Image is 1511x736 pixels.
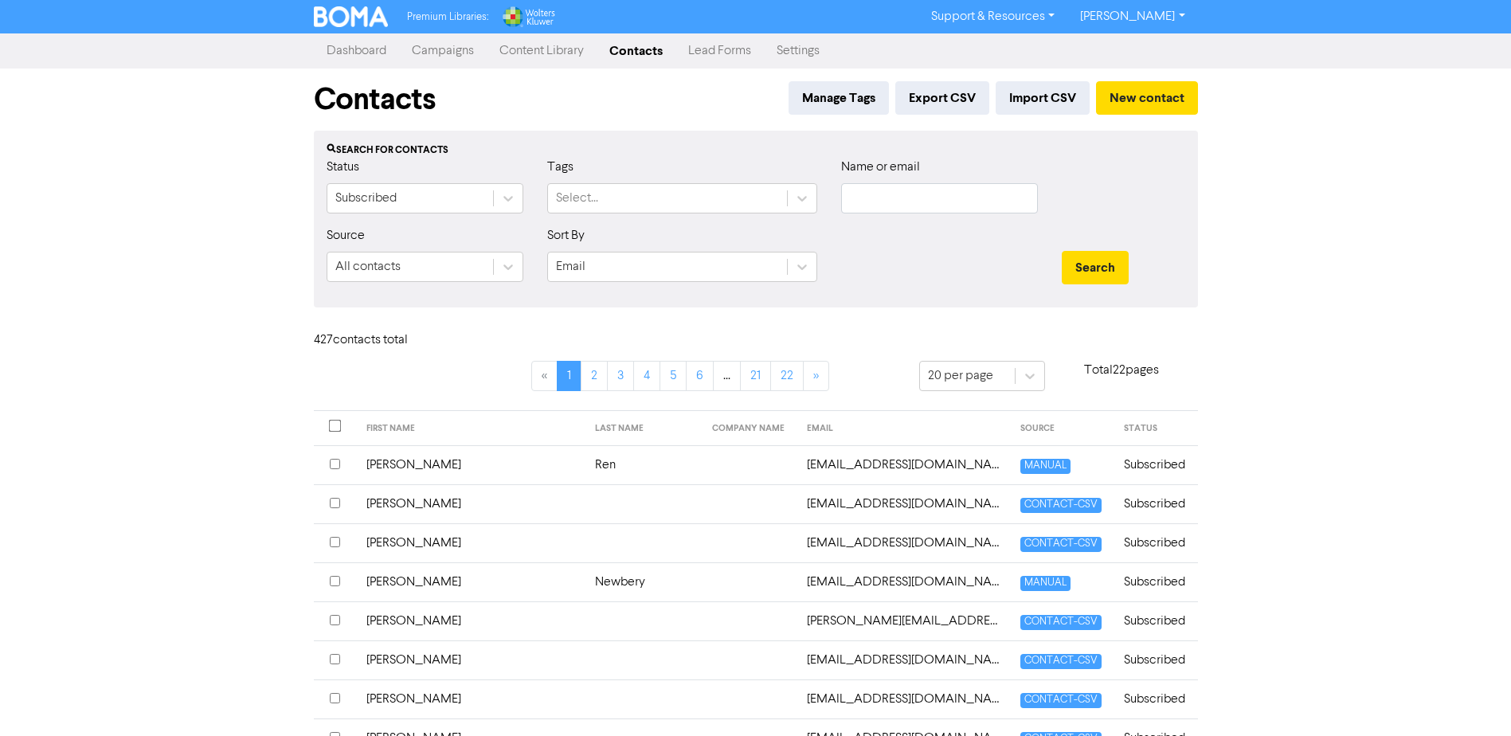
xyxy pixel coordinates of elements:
span: CONTACT-CSV [1020,498,1102,513]
button: Import CSV [996,81,1090,115]
a: Page 3 [607,361,634,391]
a: » [803,361,829,391]
td: Newbery [585,562,703,601]
td: [PERSON_NAME] [357,640,585,679]
p: Total 22 pages [1045,361,1198,380]
th: COMPANY NAME [703,411,797,446]
a: Contacts [597,35,675,67]
label: Source [327,226,365,245]
h6: 427 contact s total [314,333,441,348]
td: 1471282808@qq.com [797,445,1011,484]
span: CONTACT-CSV [1020,693,1102,708]
a: Page 2 [581,361,608,391]
div: Subscribed [335,189,397,208]
td: [PERSON_NAME] [357,523,585,562]
span: MANUAL [1020,576,1071,591]
img: Wolters Kluwer [501,6,555,27]
td: 707blanco@gmail.com [797,523,1011,562]
div: Email [556,257,585,276]
label: Tags [547,158,573,177]
a: Support & Resources [918,4,1067,29]
td: Subscribed [1114,679,1197,718]
td: adrianwu53@gmail.com [797,679,1011,718]
div: 20 per page [928,366,993,386]
a: Page 21 [740,361,771,391]
img: BOMA Logo [314,6,389,27]
a: Page 4 [633,361,660,391]
button: Search [1062,251,1129,284]
h1: Contacts [314,81,436,118]
td: [PERSON_NAME] [357,445,585,484]
th: LAST NAME [585,411,703,446]
div: All contacts [335,257,401,276]
th: FIRST NAME [357,411,585,446]
label: Sort By [547,226,585,245]
td: Subscribed [1114,601,1197,640]
td: [PERSON_NAME] [357,679,585,718]
td: [PERSON_NAME] [357,484,585,523]
iframe: Chat Widget [1311,564,1511,736]
td: Ren [585,445,703,484]
button: Manage Tags [789,81,889,115]
button: Export CSV [895,81,989,115]
td: admin@nethometech.com.au [797,562,1011,601]
span: CONTACT-CSV [1020,537,1102,552]
td: Subscribed [1114,484,1197,523]
td: adrian@newcon.net.au [797,601,1011,640]
td: [PERSON_NAME] [357,601,585,640]
a: Lead Forms [675,35,764,67]
td: Subscribed [1114,523,1197,562]
a: [PERSON_NAME] [1067,4,1197,29]
td: Subscribed [1114,445,1197,484]
span: CONTACT-CSV [1020,615,1102,630]
label: Status [327,158,359,177]
span: CONTACT-CSV [1020,654,1102,669]
div: Search for contacts [327,143,1185,158]
a: Dashboard [314,35,399,67]
a: Content Library [487,35,597,67]
td: Subscribed [1114,562,1197,601]
td: [PERSON_NAME] [357,562,585,601]
td: Subscribed [1114,640,1197,679]
label: Name or email [841,158,920,177]
span: Premium Libraries: [407,12,488,22]
div: Select... [556,189,598,208]
a: Settings [764,35,832,67]
a: Page 5 [660,361,687,391]
th: SOURCE [1011,411,1114,446]
th: STATUS [1114,411,1197,446]
td: 14cohnclave@gmail.com [797,484,1011,523]
a: Page 22 [770,361,804,391]
a: Page 6 [686,361,714,391]
th: EMAIL [797,411,1011,446]
a: Page 1 is your current page [557,361,581,391]
a: Campaigns [399,35,487,67]
span: MANUAL [1020,459,1071,474]
td: adrianr81@hotmail.com [797,640,1011,679]
button: New contact [1096,81,1198,115]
